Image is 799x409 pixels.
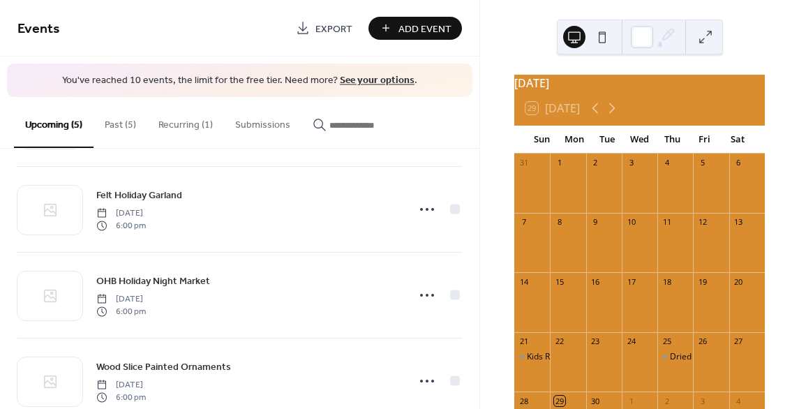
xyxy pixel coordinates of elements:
div: Thu [656,126,689,154]
div: 5 [697,158,708,168]
div: 9 [590,217,601,228]
div: 20 [733,276,744,287]
span: You've reached 10 events, the limit for the free tier. Need more? . [21,74,458,88]
div: 15 [554,276,565,287]
div: 1 [554,158,565,168]
div: Kids Record Painting [514,351,550,363]
div: 19 [697,276,708,287]
div: Sun [525,126,558,154]
div: 31 [518,158,529,168]
span: [DATE] [96,207,146,219]
span: Felt Holiday Garland [96,188,182,202]
div: 2 [662,396,672,406]
a: Felt Holiday Garland [96,187,182,203]
span: 6:00 pm [96,306,146,318]
span: [DATE] [96,292,146,305]
div: 13 [733,217,744,228]
span: OHB Holiday Night Market [96,274,210,288]
a: Export [285,17,363,40]
a: See your options [340,71,415,90]
div: 4 [662,158,672,168]
div: Dried Floral Wreath [657,351,693,363]
div: 3 [626,158,636,168]
div: 26 [697,336,708,347]
span: 6:00 pm [96,392,146,404]
span: 6:00 pm [96,220,146,232]
div: 23 [590,336,601,347]
div: 28 [518,396,529,406]
div: 25 [662,336,672,347]
div: 29 [554,396,565,406]
div: 21 [518,336,529,347]
div: Fri [689,126,722,154]
div: 30 [590,396,601,406]
div: 27 [733,336,744,347]
span: Export [315,22,352,36]
button: Upcoming (5) [14,97,94,148]
div: Mon [558,126,591,154]
button: Submissions [224,97,301,147]
a: Wood Slice Painted Ornaments [96,359,231,375]
div: 4 [733,396,744,406]
div: 2 [590,158,601,168]
div: Dried Floral Wreath [670,351,746,363]
div: 14 [518,276,529,287]
button: Recurring (1) [147,97,224,147]
div: 10 [626,217,636,228]
div: 17 [626,276,636,287]
div: Wed [623,126,656,154]
div: 3 [697,396,708,406]
div: Sat [721,126,754,154]
div: 12 [697,217,708,228]
div: Kids Record Painting [527,351,606,363]
div: Tue [590,126,623,154]
div: 18 [662,276,672,287]
span: Events [17,15,60,43]
div: 11 [662,217,672,228]
div: 8 [554,217,565,228]
div: 24 [626,336,636,347]
div: 1 [626,396,636,406]
div: 6 [733,158,744,168]
div: 7 [518,217,529,228]
span: [DATE] [96,378,146,391]
a: OHB Holiday Night Market [96,273,210,289]
button: Past (5) [94,97,147,147]
span: Wood Slice Painted Ornaments [96,359,231,374]
div: [DATE] [514,75,765,91]
div: 22 [554,336,565,347]
div: 16 [590,276,601,287]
